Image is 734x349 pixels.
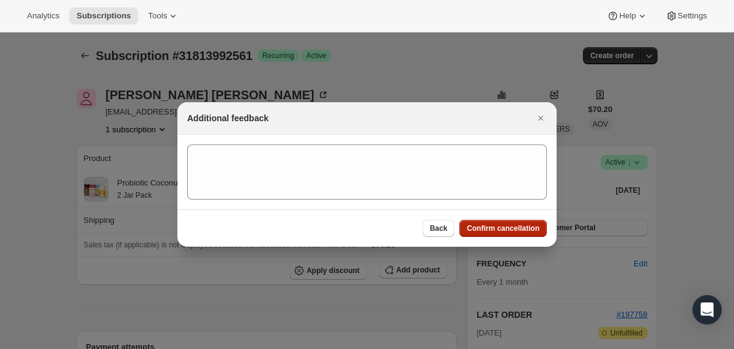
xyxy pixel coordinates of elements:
[678,11,707,21] span: Settings
[76,11,131,21] span: Subscriptions
[619,11,636,21] span: Help
[20,7,67,24] button: Analytics
[658,7,714,24] button: Settings
[148,11,167,21] span: Tools
[27,11,59,21] span: Analytics
[692,295,722,325] div: Open Intercom Messenger
[141,7,187,24] button: Tools
[599,7,655,24] button: Help
[423,220,455,237] button: Back
[187,112,269,124] h2: Additional feedback
[467,223,539,233] span: Confirm cancellation
[69,7,138,24] button: Subscriptions
[532,110,549,127] button: Close
[459,220,547,237] button: Confirm cancellation
[430,223,448,233] span: Back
